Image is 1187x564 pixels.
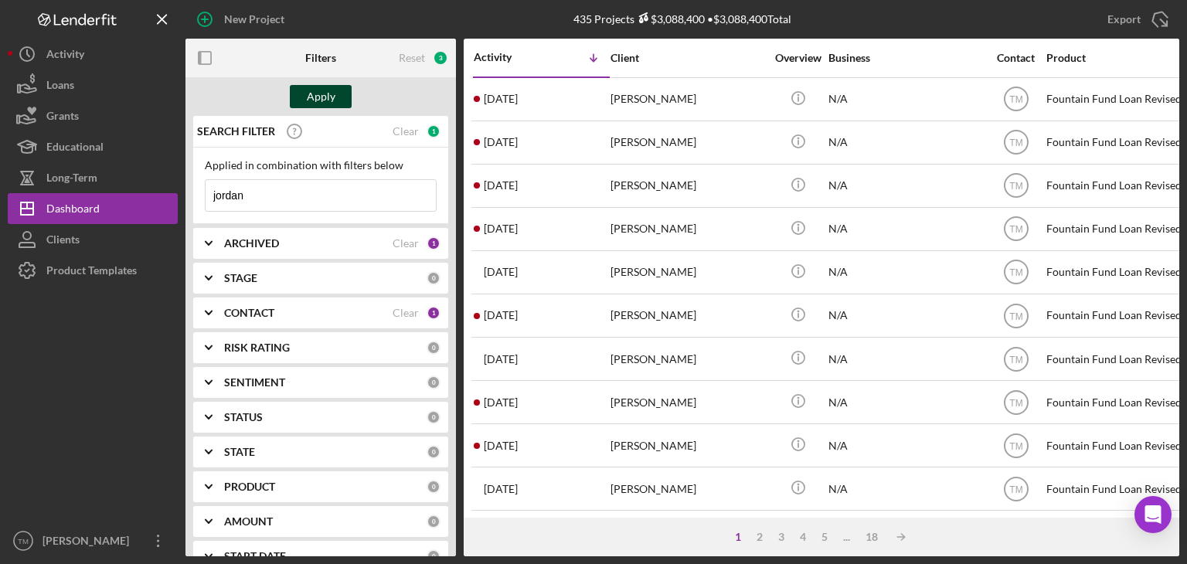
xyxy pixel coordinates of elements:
button: Long-Term [8,162,178,193]
div: 0 [427,271,440,285]
time: 2025-09-09 19:00 [484,309,518,321]
div: N/A [828,468,983,509]
b: PRODUCT [224,481,275,493]
div: Loans [46,70,74,104]
div: N/A [828,338,983,379]
div: Business [828,52,983,64]
div: 1 [427,124,440,138]
div: 5 [814,531,835,543]
div: Overview [769,52,827,64]
text: TM [1009,267,1022,278]
b: ARCHIVED [224,237,279,250]
div: 18 [858,531,886,543]
div: 0 [427,410,440,424]
div: [PERSON_NAME] [611,468,765,509]
div: N/A [828,165,983,206]
div: N/A [828,382,983,423]
time: 2025-09-05 13:44 [484,353,518,365]
button: Clients [8,224,178,255]
b: CONTACT [224,307,274,319]
time: 2025-08-27 20:43 [484,483,518,495]
div: Clients [46,224,80,259]
text: TM [1009,181,1022,192]
div: [PERSON_NAME] [611,382,765,423]
b: SENTIMENT [224,376,285,389]
div: Clear [393,237,419,250]
div: Open Intercom Messenger [1134,496,1172,533]
text: TM [1009,440,1022,451]
text: TM [1009,94,1022,105]
button: Dashboard [8,193,178,224]
div: 3 [770,531,792,543]
time: 2025-09-14 14:37 [484,93,518,105]
div: 435 Projects • $3,088,400 Total [573,12,791,25]
div: [PERSON_NAME] [611,209,765,250]
div: Activity [474,51,542,63]
div: Applied in combination with filters below [205,159,437,172]
text: TM [1009,397,1022,408]
div: Long-Term [46,162,97,197]
div: [PERSON_NAME] [39,525,139,560]
b: STATUS [224,411,263,423]
text: TM [1009,484,1022,494]
div: N/A [828,79,983,120]
div: Grants [46,100,79,135]
button: Apply [290,85,352,108]
time: 2025-09-03 15:43 [484,440,518,452]
text: TM [18,537,29,545]
div: 0 [427,480,440,494]
div: Client [611,52,765,64]
div: [PERSON_NAME] [611,338,765,379]
div: $3,088,400 [634,12,705,25]
div: 0 [427,375,440,389]
time: 2025-09-03 21:52 [484,396,518,409]
div: Activity [46,39,84,73]
b: Filters [305,52,336,64]
button: Grants [8,100,178,131]
div: Reset [399,52,425,64]
b: STAGE [224,272,257,284]
div: [PERSON_NAME] [611,79,765,120]
button: Activity [8,39,178,70]
div: Contact [987,52,1045,64]
div: [PERSON_NAME] [611,252,765,293]
div: N/A [828,122,983,163]
b: STATE [224,446,255,458]
div: ... [835,531,858,543]
div: N/A [828,511,983,552]
div: 0 [427,515,440,528]
div: [PERSON_NAME] [611,511,765,552]
button: TM[PERSON_NAME] [8,525,178,556]
div: Clear [393,125,419,138]
div: 0 [427,549,440,563]
button: Loans [8,70,178,100]
text: TM [1009,311,1022,321]
div: Dashboard [46,193,100,228]
div: [PERSON_NAME] [611,122,765,163]
div: Clear [393,307,419,319]
div: 2 [749,531,770,543]
text: TM [1009,224,1022,235]
b: RISK RATING [224,341,290,354]
button: Product Templates [8,255,178,286]
div: N/A [828,209,983,250]
time: 2025-09-14 08:37 [484,136,518,148]
div: [PERSON_NAME] [611,165,765,206]
div: [PERSON_NAME] [611,425,765,466]
time: 2025-09-11 14:15 [484,223,518,235]
div: 1 [727,531,749,543]
div: 3 [433,50,448,66]
time: 2025-09-10 16:45 [484,266,518,278]
div: Educational [46,131,104,166]
div: Export [1107,4,1141,35]
div: New Project [224,4,284,35]
button: Educational [8,131,178,162]
div: Product Templates [46,255,137,290]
